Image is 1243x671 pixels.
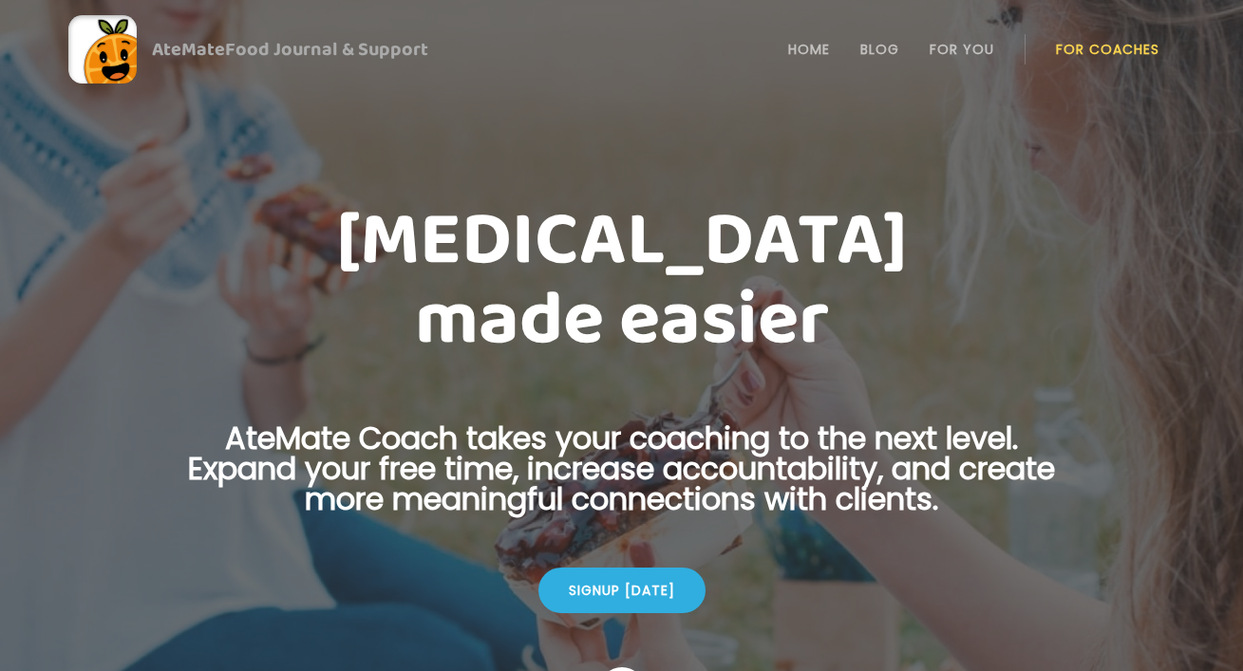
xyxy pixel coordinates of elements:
[225,34,428,65] span: Food Journal & Support
[68,15,1175,84] a: AteMateFood Journal & Support
[159,423,1085,537] p: AteMate Coach takes your coaching to the next level. Expand your free time, increase accountabili...
[1056,42,1159,57] a: For Coaches
[930,42,994,57] a: For You
[538,568,706,613] div: Signup [DATE]
[788,42,830,57] a: Home
[137,34,428,65] div: AteMate
[159,201,1085,361] h1: [MEDICAL_DATA] made easier
[860,42,899,57] a: Blog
